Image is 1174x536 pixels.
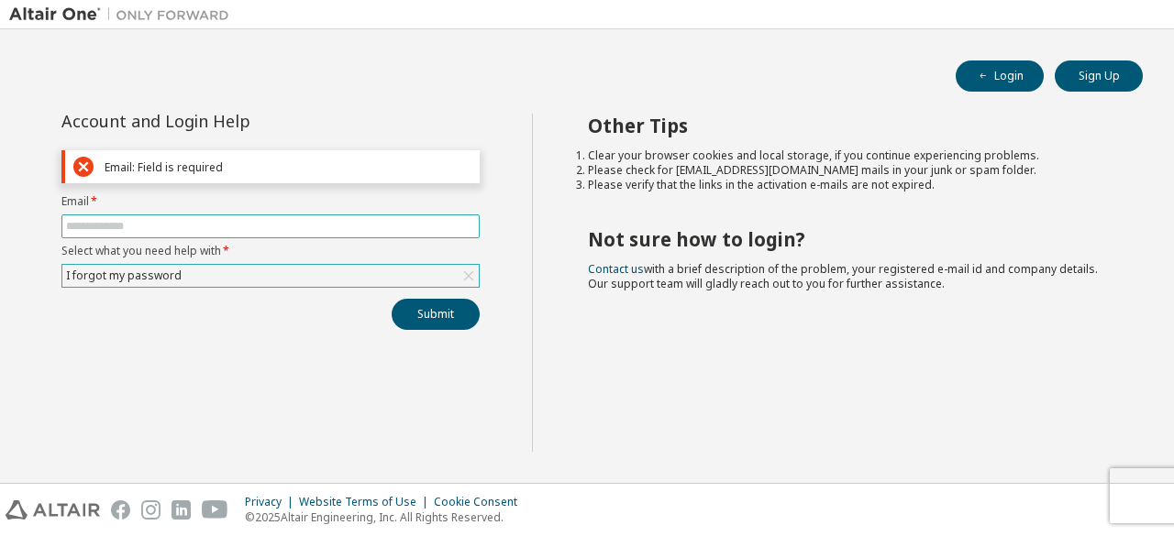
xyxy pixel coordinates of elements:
div: Privacy [245,495,299,509]
li: Clear your browser cookies and local storage, if you continue experiencing problems. [588,148,1111,163]
button: Login [956,60,1044,92]
div: Cookie Consent [434,495,528,509]
div: Email: Field is required [105,160,471,174]
button: Submit [392,299,480,330]
div: I forgot my password [62,265,479,287]
div: Website Terms of Use [299,495,434,509]
div: Account and Login Help [61,114,396,128]
img: youtube.svg [202,500,228,520]
img: altair_logo.svg [6,500,100,520]
li: Please check for [EMAIL_ADDRESS][DOMAIN_NAME] mails in your junk or spam folder. [588,163,1111,178]
div: I forgot my password [63,266,184,286]
img: Altair One [9,5,238,24]
img: facebook.svg [111,500,130,520]
a: Contact us [588,261,644,277]
li: Please verify that the links in the activation e-mails are not expired. [588,178,1111,192]
img: linkedin.svg [172,500,191,520]
label: Select what you need help with [61,244,480,258]
button: Sign Up [1055,60,1143,92]
h2: Other Tips [588,114,1111,137]
h2: Not sure how to login? [588,227,1111,251]
img: instagram.svg [141,500,161,520]
label: Email [61,194,480,209]
span: with a brief description of the problem, your registered e-mail id and company details. Our suppo... [588,261,1098,291]
p: © 2025 Altair Engineering, Inc. All Rights Reserved. [245,509,528,525]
